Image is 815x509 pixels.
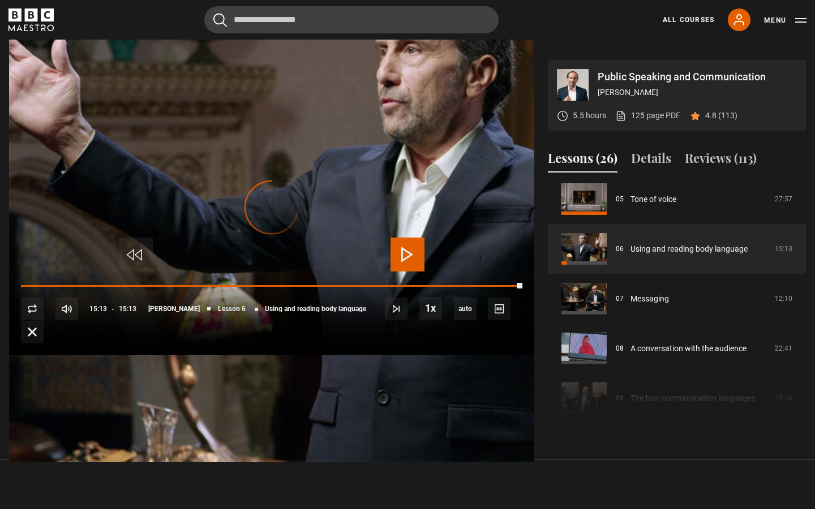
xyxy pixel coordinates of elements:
[119,299,136,319] span: 15:13
[89,299,107,319] span: 15:13
[419,297,442,320] button: Playback Rate
[8,8,54,31] svg: BBC Maestro
[631,149,671,172] button: Details
[148,305,200,312] span: [PERSON_NAME]
[764,15,807,26] button: Toggle navigation
[454,297,477,320] div: Current quality: 1080p
[204,6,499,33] input: Search
[548,149,617,172] button: Lessons (26)
[21,285,522,287] div: Progress Bar
[598,72,797,82] p: Public Speaking and Communication
[663,15,714,25] a: All Courses
[573,110,606,122] p: 5.5 hours
[685,149,757,172] button: Reviews (113)
[21,297,44,320] button: Replay
[630,193,676,205] a: Tone of voice
[598,87,797,98] p: [PERSON_NAME]
[615,110,680,122] a: 125 page PDF
[705,110,737,122] p: 4.8 (113)
[385,297,407,320] button: Next Lesson
[111,305,114,313] span: -
[265,305,366,312] span: Using and reading body language
[454,297,477,320] span: auto
[630,293,669,305] a: Messaging
[9,60,534,355] video-js: Video Player
[630,243,748,255] a: Using and reading body language
[213,13,227,27] button: Submit the search query
[21,321,44,343] button: Fullscreen
[488,297,511,320] button: Captions
[55,297,78,320] button: Mute
[630,343,747,355] a: A conversation with the audience
[218,305,246,312] span: Lesson 6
